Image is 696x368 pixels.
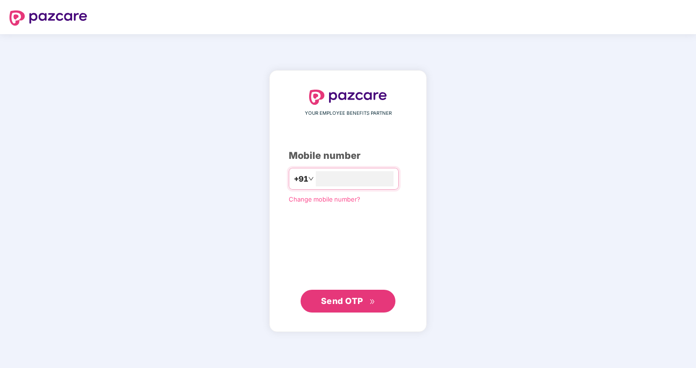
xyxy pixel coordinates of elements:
[321,296,363,306] span: Send OTP
[308,176,314,182] span: down
[289,148,407,163] div: Mobile number
[9,10,87,26] img: logo
[294,173,308,185] span: +91
[369,299,375,305] span: double-right
[289,195,360,203] a: Change mobile number?
[305,110,392,117] span: YOUR EMPLOYEE BENEFITS PARTNER
[301,290,395,313] button: Send OTPdouble-right
[309,90,387,105] img: logo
